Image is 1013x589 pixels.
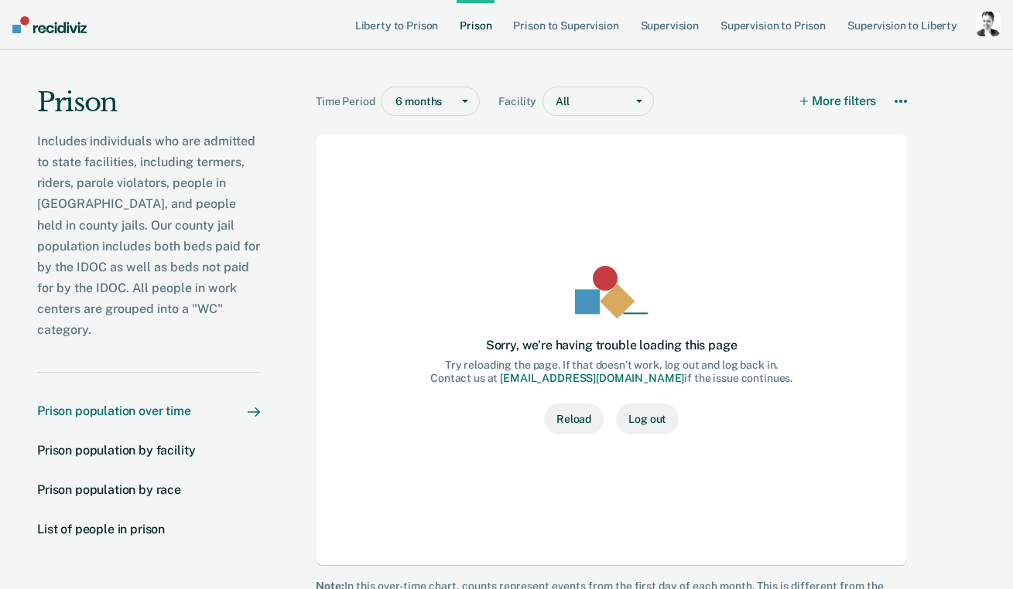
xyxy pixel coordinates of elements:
[500,372,684,384] a: [EMAIL_ADDRESS][DOMAIN_NAME]
[801,87,877,116] button: More filters
[37,443,195,458] div: Prison population by facility
[430,359,792,385] div: Try reloading the page. If that doesn’t work, log out and log back in. Contact us at if the issue...
[486,338,738,352] div: Sorry, we’re having trouble loading this page
[498,95,542,108] span: Facility
[37,482,181,497] div: Prison population by race
[316,95,381,108] span: Time Period
[37,443,260,458] a: Prison population by facility
[616,403,679,434] button: Log out
[543,90,625,113] div: All
[37,87,260,131] div: Prison
[37,522,165,536] div: List of people in prison
[37,482,260,497] a: Prison population by race
[544,403,604,434] button: Reload
[37,403,260,418] a: Prison population over time
[395,95,398,108] input: timePeriod
[37,522,260,536] a: List of people in prison
[37,131,260,341] div: Includes individuals who are admitted to state facilities, including termers, riders, parole viol...
[12,16,87,33] img: Recidiviz
[37,403,191,418] div: Prison population over time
